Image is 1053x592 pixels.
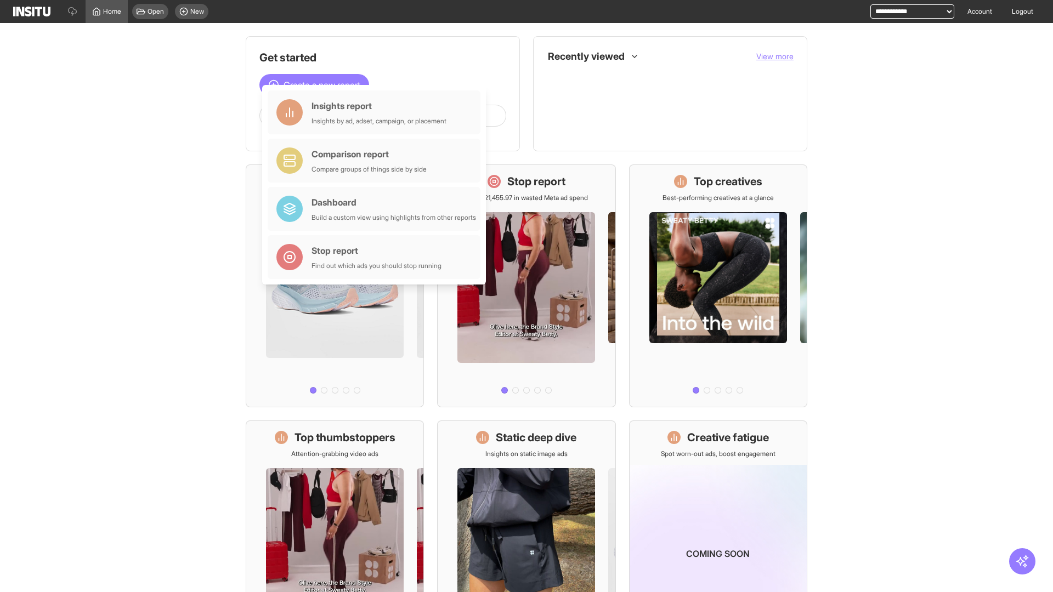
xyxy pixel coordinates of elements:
div: Find out which ads you should stop running [312,261,441,270]
h1: Top thumbstoppers [295,430,395,445]
p: Attention-grabbing video ads [291,449,378,458]
span: New [190,7,204,16]
a: Top creativesBest-performing creatives at a glance [629,164,807,407]
span: Home [103,7,121,16]
span: View more [756,52,794,61]
p: Insights on static image ads [485,449,568,458]
a: What's live nowSee all active ads instantly [246,164,424,407]
h1: Top creatives [694,174,762,189]
h1: Static deep dive [496,430,576,445]
button: View more [756,51,794,62]
div: Compare groups of things side by side [312,165,427,174]
h1: Stop report [507,174,565,189]
div: Insights report [312,99,446,112]
p: Best-performing creatives at a glance [663,193,774,202]
div: Build a custom view using highlights from other reports [312,213,476,222]
a: Stop reportSave £21,455.97 in wasted Meta ad spend [437,164,615,407]
div: Insights by ad, adset, campaign, or placement [312,117,446,126]
div: Dashboard [312,196,476,209]
span: Create a new report [284,78,360,92]
span: Open [148,7,164,16]
p: Save £21,455.97 in wasted Meta ad spend [465,193,588,202]
h1: Get started [259,50,506,65]
img: Logo [13,7,50,16]
button: Create a new report [259,74,369,96]
div: Stop report [312,244,441,257]
div: Comparison report [312,147,427,161]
